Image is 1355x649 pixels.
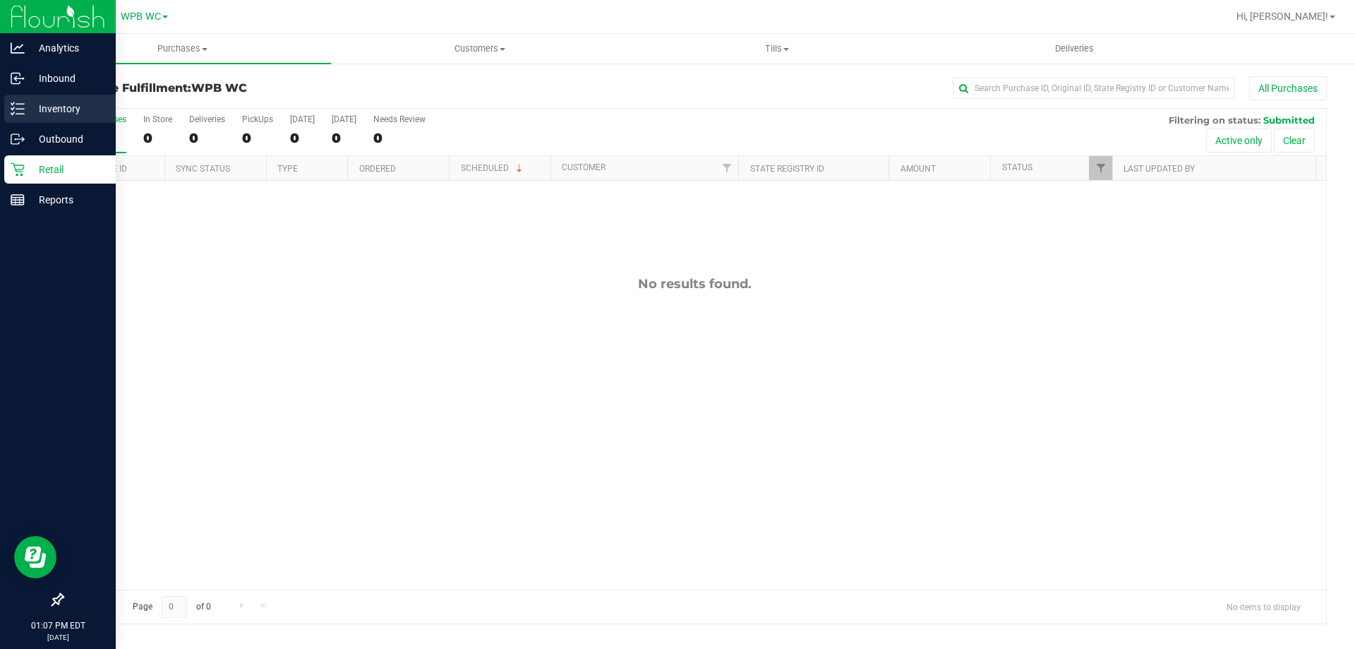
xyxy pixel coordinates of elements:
[143,130,172,146] div: 0
[1089,156,1112,180] a: Filter
[926,34,1223,64] a: Deliveries
[562,162,606,172] a: Customer
[277,164,298,174] a: Type
[25,100,109,117] p: Inventory
[11,162,25,177] inline-svg: Retail
[331,34,628,64] a: Customers
[1274,129,1315,153] button: Clear
[461,163,525,173] a: Scheduled
[11,71,25,85] inline-svg: Inbound
[1036,42,1113,55] span: Deliveries
[290,114,315,124] div: [DATE]
[373,114,426,124] div: Needs Review
[25,161,109,178] p: Retail
[62,82,483,95] h3: Purchase Fulfillment:
[11,193,25,207] inline-svg: Reports
[121,596,222,618] span: Page of 0
[750,164,824,174] a: State Registry ID
[25,191,109,208] p: Reports
[1263,114,1315,126] span: Submitted
[1215,596,1312,617] span: No items to display
[629,42,925,55] span: Tills
[34,42,331,55] span: Purchases
[373,130,426,146] div: 0
[290,130,315,146] div: 0
[1002,162,1032,172] a: Status
[143,114,172,124] div: In Store
[6,619,109,632] p: 01:07 PM EDT
[6,632,109,643] p: [DATE]
[189,130,225,146] div: 0
[189,114,225,124] div: Deliveries
[25,131,109,148] p: Outbound
[11,132,25,146] inline-svg: Outbound
[901,164,936,174] a: Amount
[34,34,331,64] a: Purchases
[1124,164,1195,174] a: Last Updated By
[332,130,356,146] div: 0
[25,70,109,87] p: Inbound
[176,164,230,174] a: Sync Status
[1206,129,1272,153] button: Active only
[121,11,161,23] span: WPB WC
[25,40,109,56] p: Analytics
[1249,76,1327,100] button: All Purchases
[1169,114,1260,126] span: Filtering on status:
[1236,11,1328,22] span: Hi, [PERSON_NAME]!
[332,114,356,124] div: [DATE]
[332,42,627,55] span: Customers
[242,130,273,146] div: 0
[11,41,25,55] inline-svg: Analytics
[191,81,247,95] span: WPB WC
[359,164,396,174] a: Ordered
[11,102,25,116] inline-svg: Inventory
[953,78,1235,99] input: Search Purchase ID, Original ID, State Registry ID or Customer Name...
[14,536,56,578] iframe: Resource center
[715,156,738,180] a: Filter
[628,34,925,64] a: Tills
[63,276,1326,292] div: No results found.
[242,114,273,124] div: PickUps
